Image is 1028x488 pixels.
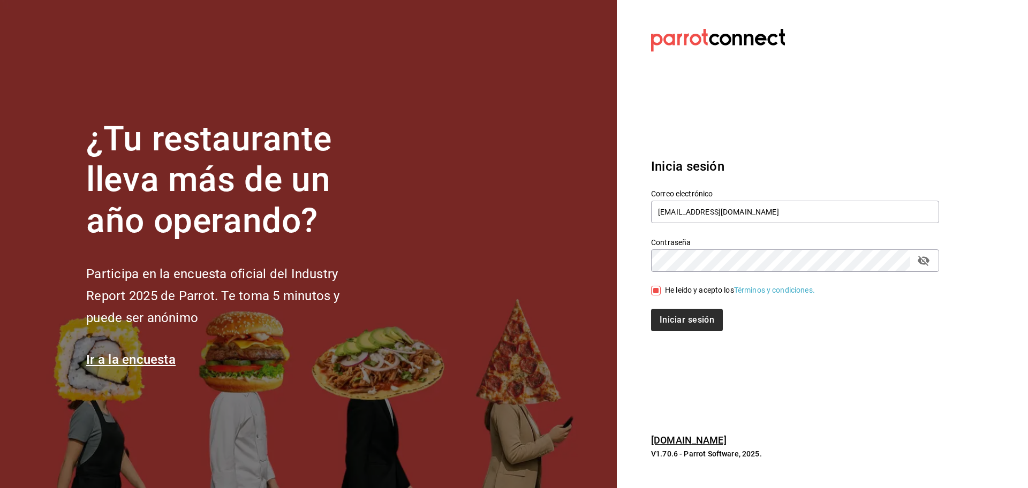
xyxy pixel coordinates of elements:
[86,119,375,242] h1: ¿Tu restaurante lleva más de un año operando?
[651,238,939,246] label: Contraseña
[651,309,723,331] button: Iniciar sesión
[651,448,939,459] p: V1.70.6 - Parrot Software, 2025.
[914,251,933,270] button: passwordField
[651,157,939,176] h3: Inicia sesión
[86,263,375,329] h2: Participa en la encuesta oficial del Industry Report 2025 de Parrot. Te toma 5 minutos y puede se...
[651,434,727,446] a: [DOMAIN_NAME]
[86,352,176,367] a: Ir a la encuesta
[734,286,815,294] a: Términos y condiciones.
[651,189,939,197] label: Correo electrónico
[651,201,939,223] input: Ingresa tu correo electrónico
[665,285,815,296] div: He leído y acepto los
